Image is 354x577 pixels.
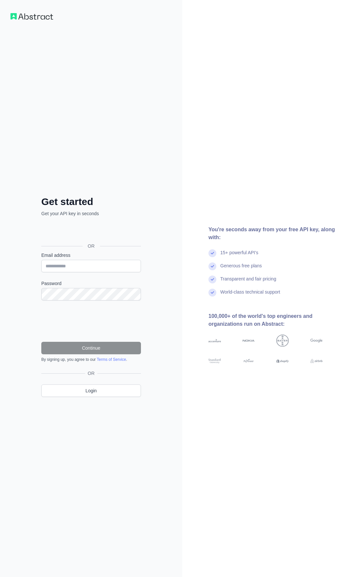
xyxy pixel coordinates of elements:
[208,358,221,364] img: stanford university
[41,357,141,362] div: By signing up, you agree to our .
[276,358,289,364] img: shopify
[41,308,141,334] iframe: reCAPTCHA
[208,226,344,241] div: You're seconds away from your free API key, along with:
[41,252,141,258] label: Email address
[41,280,141,287] label: Password
[220,289,280,302] div: World-class technical support
[97,357,126,362] a: Terms of Service
[208,312,344,328] div: 100,000+ of the world's top engineers and organizations run on Abstract:
[208,289,216,297] img: check mark
[220,249,258,262] div: 15+ powerful API's
[41,384,141,397] a: Login
[38,224,143,238] iframe: Sign in with Google Button
[208,262,216,270] img: check mark
[276,335,289,347] img: bayer
[208,249,216,257] img: check mark
[41,342,141,354] button: Continue
[83,243,100,249] span: OR
[208,335,221,347] img: accenture
[220,262,262,276] div: Generous free plans
[310,335,323,347] img: google
[85,370,97,377] span: OR
[10,13,53,20] img: Workflow
[41,210,141,217] p: Get your API key in seconds
[243,335,255,347] img: nokia
[220,276,276,289] div: Transparent and fair pricing
[208,276,216,283] img: check mark
[41,196,141,208] h2: Get started
[243,358,255,364] img: payoneer
[310,358,323,364] img: airbnb
[41,224,140,238] div: Sign in with Google. Opens in new tab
